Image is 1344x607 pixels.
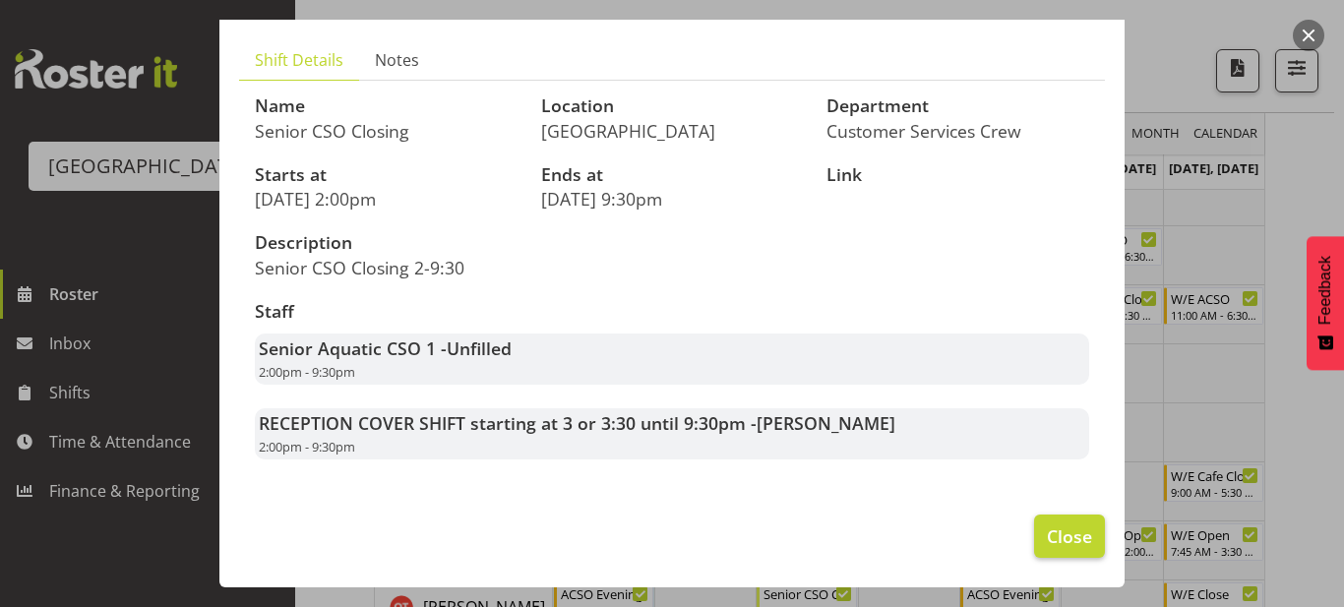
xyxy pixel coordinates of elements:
[255,233,660,253] h3: Description
[1034,515,1105,558] button: Close
[541,165,804,185] h3: Ends at
[541,188,804,210] p: [DATE] 9:30pm
[757,411,895,435] span: [PERSON_NAME]
[541,120,804,142] p: [GEOGRAPHIC_DATA]
[375,48,419,72] span: Notes
[541,96,804,116] h3: Location
[255,165,518,185] h3: Starts at
[259,438,355,455] span: 2:00pm - 9:30pm
[259,363,355,381] span: 2:00pm - 9:30pm
[1047,523,1092,549] span: Close
[255,257,660,278] p: Senior CSO Closing 2-9:30
[826,165,1089,185] h3: Link
[259,411,895,435] strong: RECEPTION COVER SHIFT starting at 3 or 3:30 until 9:30pm -
[255,48,343,72] span: Shift Details
[255,96,518,116] h3: Name
[1307,236,1344,370] button: Feedback - Show survey
[255,302,1089,322] h3: Staff
[826,96,1089,116] h3: Department
[255,188,518,210] p: [DATE] 2:00pm
[259,336,512,360] strong: Senior Aquatic CSO 1 -
[826,120,1089,142] p: Customer Services Crew
[1316,256,1334,325] span: Feedback
[255,120,518,142] p: Senior CSO Closing
[447,336,512,360] span: Unfilled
